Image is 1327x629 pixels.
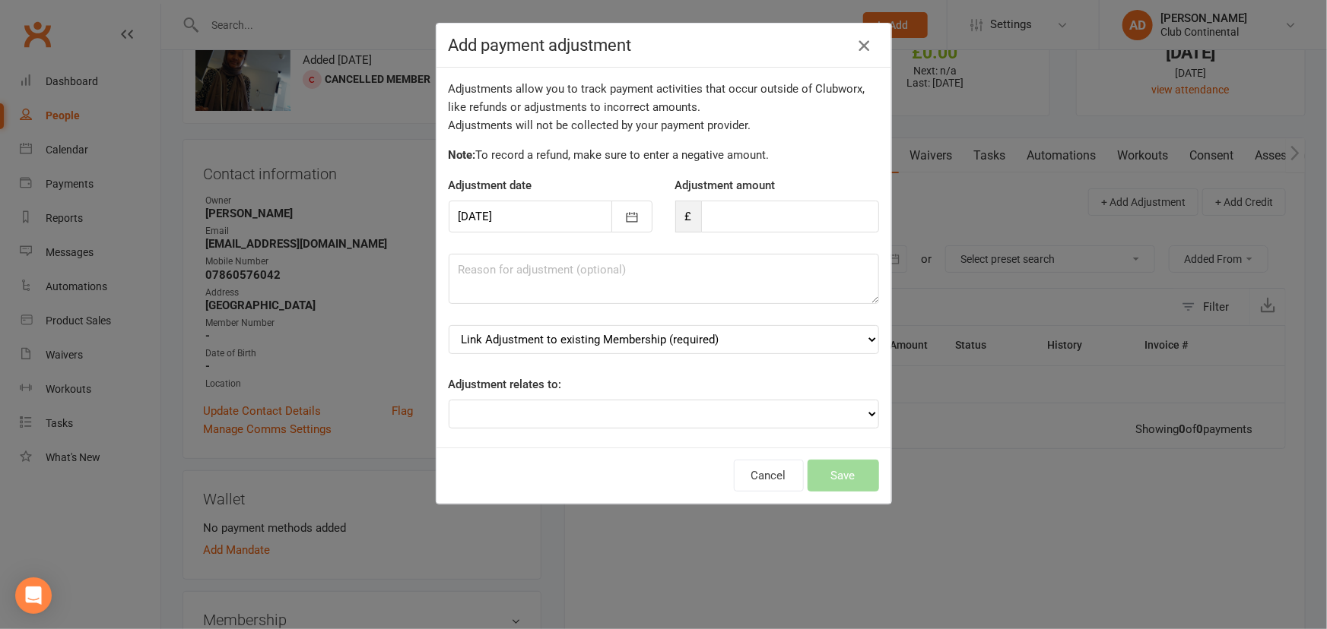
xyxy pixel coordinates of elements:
p: To record a refund, make sure to enter a negative amount. [449,146,879,164]
div: Open Intercom Messenger [15,577,52,614]
label: Adjustment relates to: [449,375,562,394]
h4: Add payment adjustment [449,36,879,55]
label: Adjustment date [449,176,532,194]
div: Adjustments allow you to track payment activities that occur outside of Clubworx, like refunds or... [449,80,879,134]
strong: Note: [449,148,476,162]
span: £ [675,201,701,232]
button: Close [852,33,876,58]
label: Adjustment amount [675,176,776,194]
button: Cancel [734,460,804,492]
